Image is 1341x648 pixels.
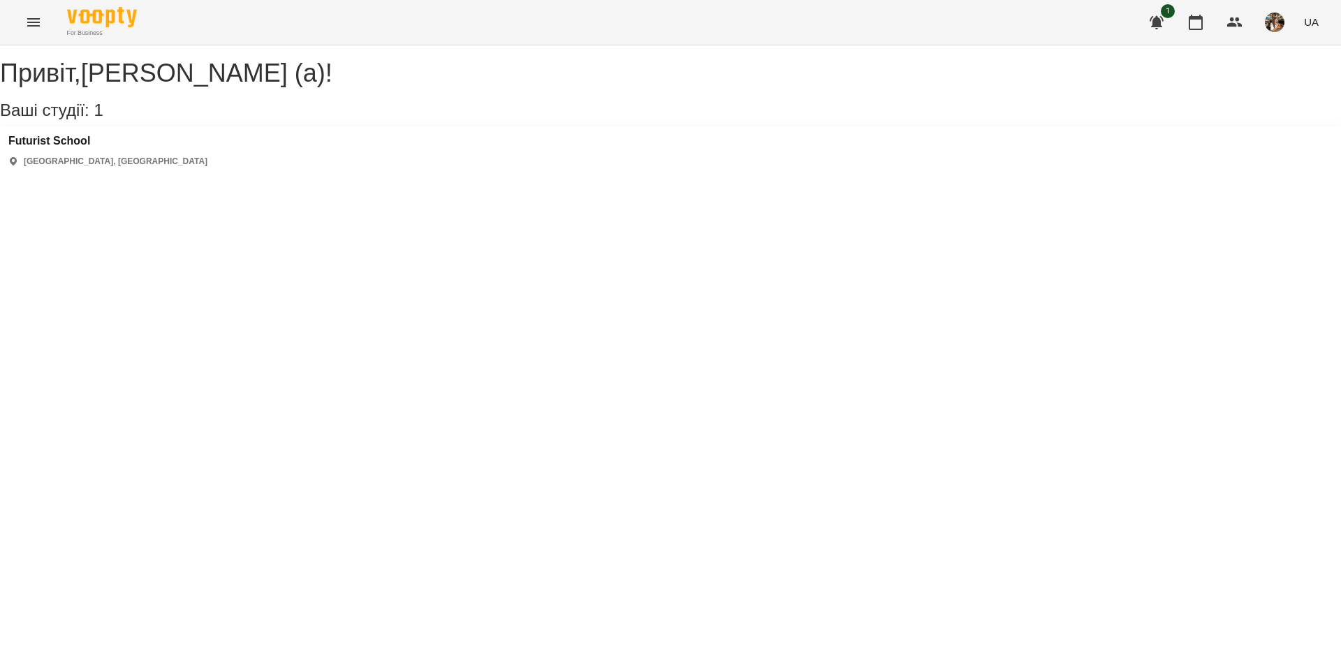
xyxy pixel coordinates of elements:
[67,7,137,27] img: Voopty Logo
[1304,15,1319,29] span: UA
[8,135,207,147] a: Futurist School
[67,29,137,38] span: For Business
[1298,9,1324,35] button: UA
[24,156,207,168] p: [GEOGRAPHIC_DATA], [GEOGRAPHIC_DATA]
[1161,4,1175,18] span: 1
[17,6,50,39] button: Menu
[94,101,103,119] span: 1
[1265,13,1284,32] img: bab909270f41ff6b6355ba0ec2268f93.jpg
